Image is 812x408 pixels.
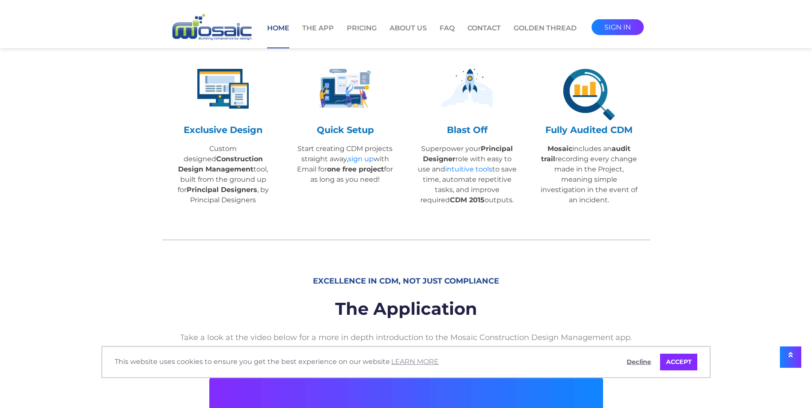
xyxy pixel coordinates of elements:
[169,270,644,293] h6: Excellence in CDM, not just Compliance
[187,186,257,194] strong: Principal Designers
[445,165,492,173] a: intuitive tools
[514,23,577,47] a: Golden Thread
[776,370,806,402] iframe: Chat
[267,23,289,48] a: Home
[390,23,427,47] a: About Us
[390,355,440,368] a: learn more about cookies
[197,69,249,109] img: iocn
[592,19,644,35] a: sign in
[178,155,263,173] strong: Construction Design Management
[660,354,697,371] a: allow cookies
[101,346,711,378] div: cookieconsent
[169,13,254,42] img: logo
[417,139,518,210] p: Superpower your role with easy to use and to save time, automate repetitive tasks, and improve re...
[621,354,657,371] a: deny cookies
[450,196,485,204] strong: CDM 2015
[423,145,513,163] strong: Principal Designer
[467,23,501,47] a: Contact
[173,139,274,210] p: Custom designed tool, built from the ground up for , by Principal Designers
[169,325,644,350] p: Take a look at the video below for a more in depth introduction to the Mosaic Construction Design...
[327,165,384,173] strong: one free project
[115,355,614,368] span: This website uses cookies to ensure you get the best experience on our website
[348,155,374,163] a: sign up
[541,145,631,163] strong: audit trail
[539,120,639,139] h4: Fully Audited CDM
[563,69,615,120] img: iocn
[347,23,377,47] a: Pricing
[295,120,396,139] h4: Quick Setup
[440,23,455,47] a: FAQ
[295,139,396,189] p: Start creating CDM projects straight away, with Email for for as long as you need!
[319,69,371,108] img: iocn
[169,292,644,325] h2: The Application
[417,120,518,139] h4: Blast Off
[547,145,572,153] strong: Mosaic
[173,120,274,139] h4: Exclusive Design
[441,69,493,107] img: iocn
[539,139,639,210] p: includes an recording every change made in the Project, meaning simple investigation in the event...
[302,23,334,47] a: The App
